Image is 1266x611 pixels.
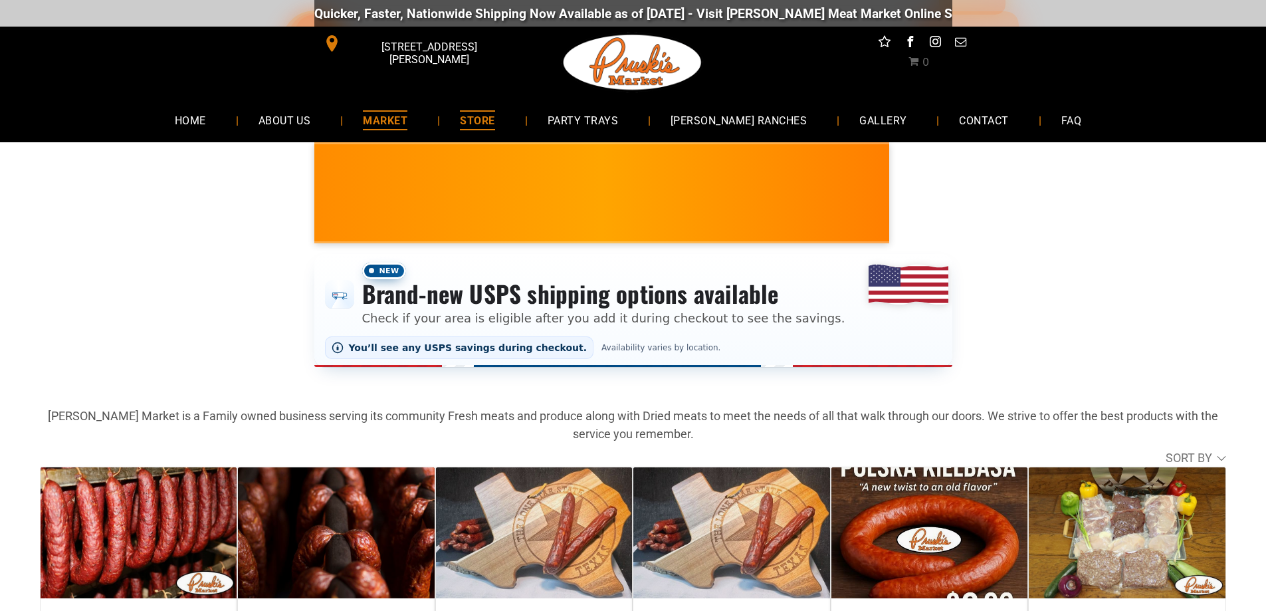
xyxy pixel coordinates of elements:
h3: Brand-new USPS shipping options available [362,279,845,308]
span: 0 [922,56,929,68]
a: Social network [876,33,893,54]
span: [STREET_ADDRESS][PERSON_NAME] [343,34,514,72]
a: GALLERY [839,102,926,138]
a: CONTACT [939,102,1028,138]
a: instagram [926,33,944,54]
div: Quicker, Faster, Nationwide Shipping Now Available as of [DATE] - Visit [PERSON_NAME] Meat Market... [314,6,1119,21]
a: ABOUT US [239,102,331,138]
span: New [362,263,406,279]
a: [PERSON_NAME] RANCHES [651,102,827,138]
div: Shipping options announcement [314,254,952,367]
span: Availability varies by location. [599,343,723,352]
a: HOME [155,102,226,138]
img: Pruski-s+Market+HQ+Logo2-1920w.png [561,27,704,98]
a: STORE [440,102,514,138]
span: MARKET [363,110,407,130]
a: facebook [901,33,918,54]
span: You’ll see any USPS savings during checkout. [349,342,587,353]
a: 10 lb Seniors &amp; Singles Bundles [1029,467,1225,598]
strong: [PERSON_NAME] Market is a Family owned business serving its community Fresh meats and produce alo... [48,409,1218,441]
a: Kielbasa Dried Polish Sausage (Small Batch) [238,467,434,598]
a: email [952,33,969,54]
a: New Polska Kielbasa [831,467,1027,598]
a: Original Beef Sticks [436,467,632,598]
a: [STREET_ADDRESS][PERSON_NAME] [314,33,518,54]
p: Check if your area is eligible after you add it during checkout to see the savings. [362,309,845,327]
a: Beef Stick with Jalapeños and Cheese [633,467,829,598]
a: FAQ [1041,102,1101,138]
a: Dried Sausage - 6 Rings [41,467,237,598]
a: MARKET [343,102,427,138]
a: PARTY TRAYS [528,102,638,138]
